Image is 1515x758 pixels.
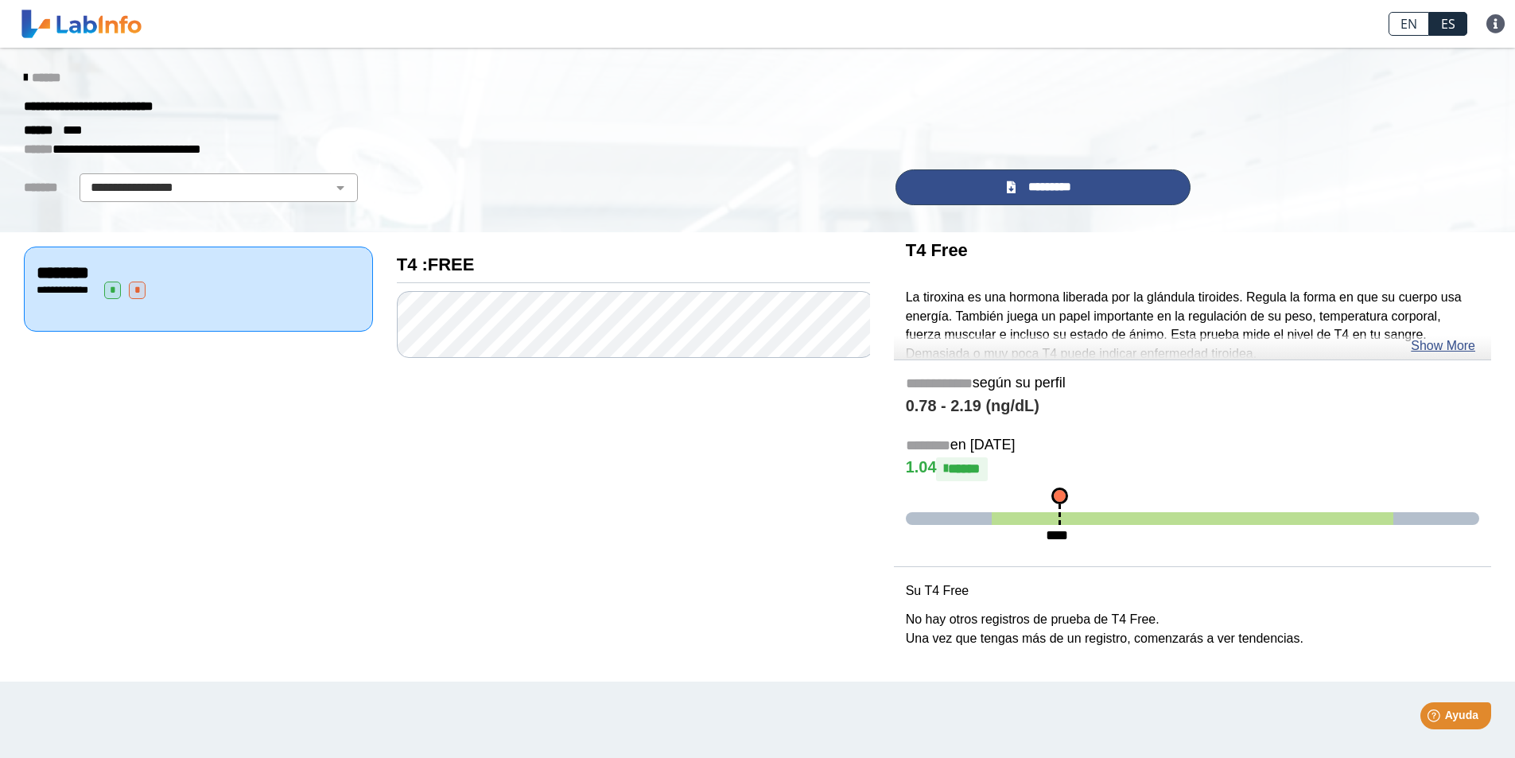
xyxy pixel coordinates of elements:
h5: según su perfil [906,375,1479,393]
a: EN [1389,12,1429,36]
p: No hay otros registros de prueba de T4 Free. Una vez que tengas más de un registro, comenzarás a ... [906,610,1479,648]
a: ES [1429,12,1467,36]
h4: 1.04 [906,457,1479,481]
p: La tiroxina es una hormona liberada por la glándula tiroides. Regula la forma en que su cuerpo us... [906,288,1479,364]
iframe: Help widget launcher [1373,696,1498,741]
b: T4 :FREE [397,255,475,274]
a: Show More [1411,336,1475,356]
h4: 0.78 - 2.19 (ng/dL) [906,397,1479,416]
b: T4 Free [906,240,968,260]
h5: en [DATE] [906,437,1479,455]
p: Su T4 Free [906,581,1479,601]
